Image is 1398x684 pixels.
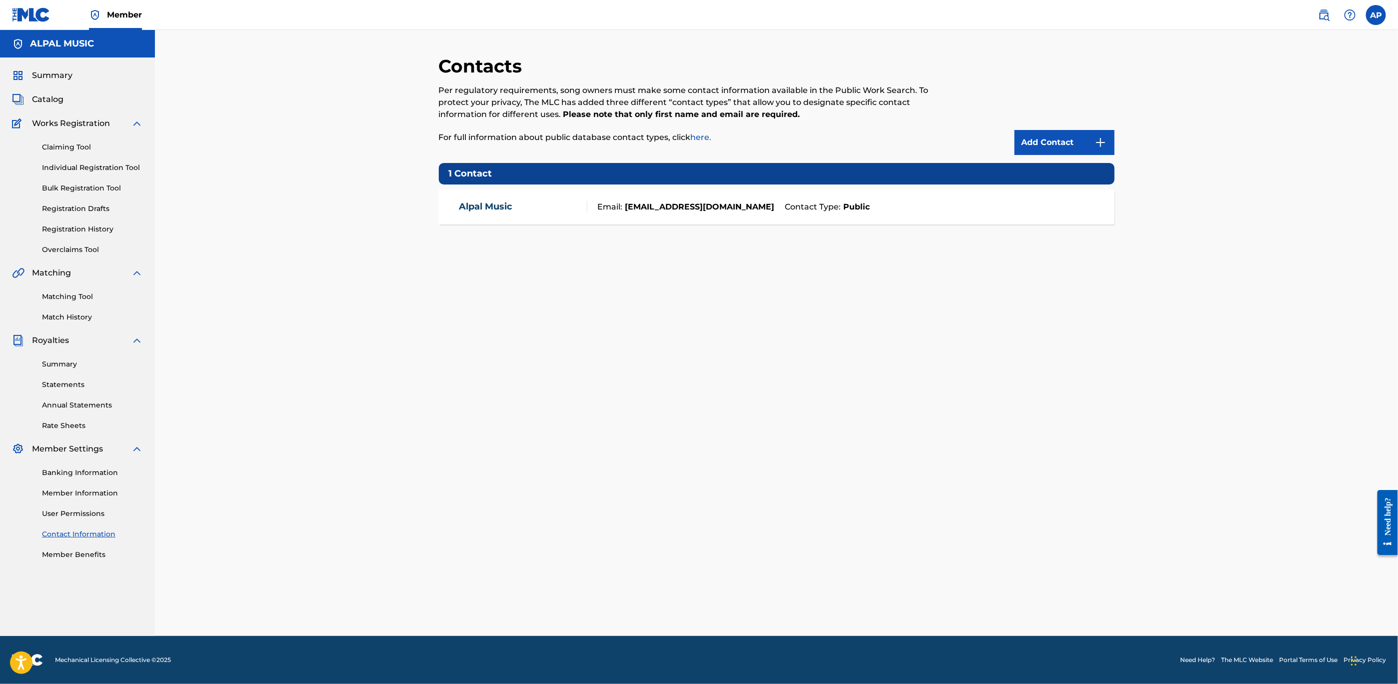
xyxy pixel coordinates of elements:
a: Claiming Tool [42,142,143,152]
img: Catalog [12,93,24,105]
img: logo [12,654,43,666]
a: Public Search [1314,5,1334,25]
img: Top Rightsholder [89,9,101,21]
iframe: Chat Widget [1348,636,1398,684]
a: Statements [42,379,143,390]
a: Rate Sheets [42,420,143,431]
img: expand [131,334,143,346]
div: Email: [587,201,780,213]
span: Member Settings [32,443,103,455]
a: Annual Statements [42,400,143,410]
a: Member Benefits [42,549,143,560]
a: Contact Information [42,529,143,539]
span: Catalog [32,93,63,105]
a: Match History [42,312,143,322]
img: Summary [12,69,24,81]
img: help [1344,9,1356,21]
img: 9d2ae6d4665cec9f34b9.svg [1095,136,1107,148]
div: Drag [1351,646,1357,676]
span: Matching [32,267,71,279]
h5: 1 Contact [439,163,1115,184]
a: here. [691,132,712,142]
a: Portal Terms of Use [1279,655,1338,664]
div: Help [1340,5,1360,25]
a: Registration Drafts [42,203,143,214]
a: Member Information [42,488,143,498]
span: Mechanical Licensing Collective © 2025 [55,655,171,664]
a: The MLC Website [1221,655,1273,664]
img: Accounts [12,38,24,50]
strong: Please note that only first name and email are required. [563,109,800,119]
h5: ALPAL MUSIC [30,38,94,49]
span: Works Registration [32,117,110,129]
img: Matching [12,267,24,279]
a: Privacy Policy [1344,655,1386,664]
img: Works Registration [12,117,25,129]
strong: Public [841,201,870,213]
img: expand [131,117,143,129]
img: MLC Logo [12,7,50,22]
p: For full information about public database contact types, click [439,131,959,143]
a: Individual Registration Tool [42,162,143,173]
iframe: Resource Center [1370,482,1398,563]
div: Contact Type: [780,201,1101,213]
a: Overclaims Tool [42,244,143,255]
img: search [1318,9,1330,21]
div: User Menu [1366,5,1386,25]
img: Member Settings [12,443,24,455]
a: Matching Tool [42,291,143,302]
a: SummarySummary [12,69,72,81]
a: User Permissions [42,508,143,519]
a: Banking Information [42,467,143,478]
span: Member [107,9,142,20]
img: expand [131,443,143,455]
a: Summary [42,359,143,369]
a: Registration History [42,224,143,234]
a: CatalogCatalog [12,93,63,105]
a: Alpal Music [459,201,512,212]
img: expand [131,267,143,279]
span: Summary [32,69,72,81]
a: Bulk Registration Tool [42,183,143,193]
a: Add Contact [1015,130,1115,155]
img: Royalties [12,334,24,346]
strong: [EMAIL_ADDRESS][DOMAIN_NAME] [622,201,774,213]
h2: Contacts [439,55,527,77]
p: Per regulatory requirements, song owners must make some contact information available in the Publ... [439,84,959,120]
a: Need Help? [1180,655,1215,664]
span: Royalties [32,334,69,346]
